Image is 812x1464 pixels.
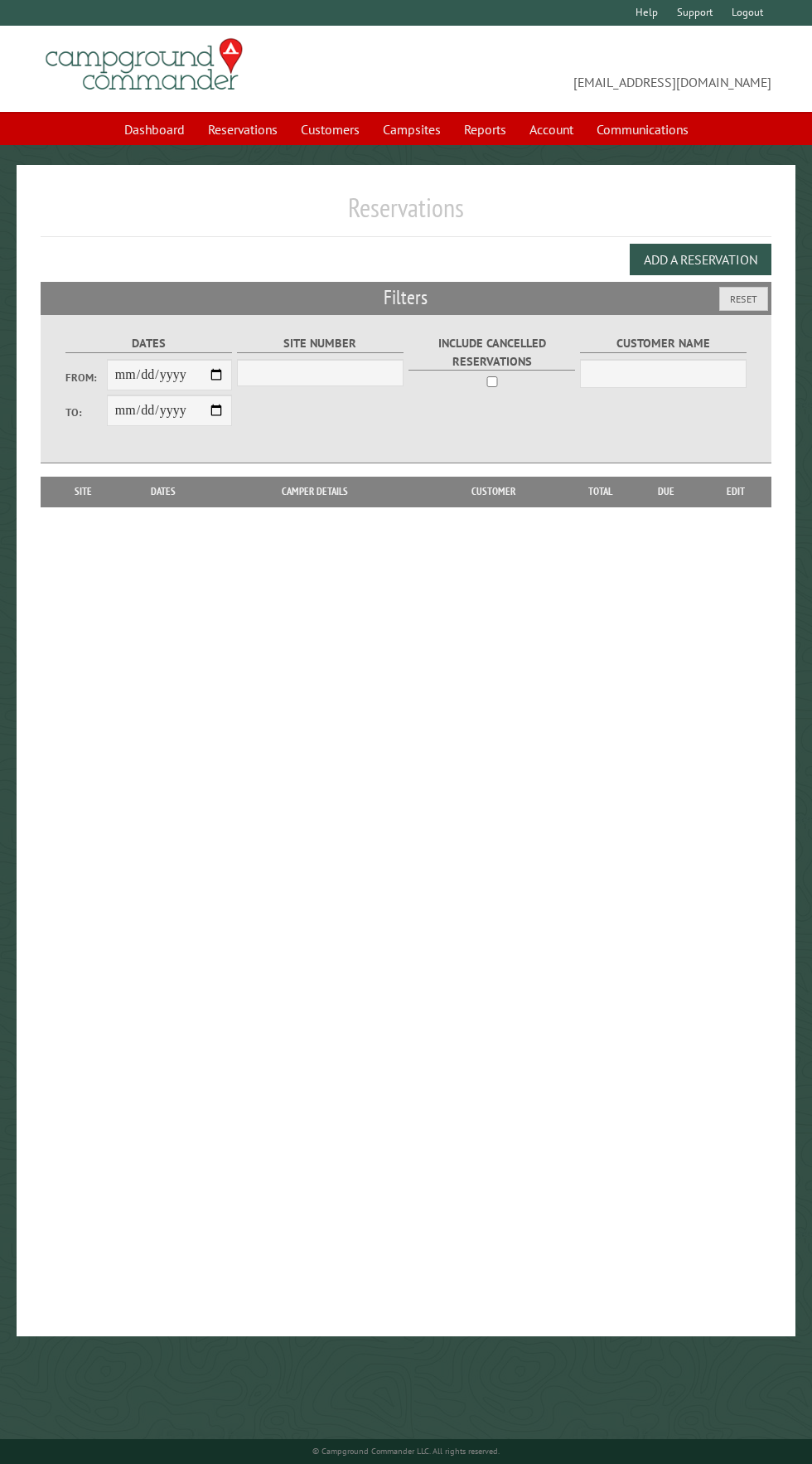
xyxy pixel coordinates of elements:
h1: Reservations [41,191,771,237]
a: Account [520,114,583,145]
label: Dates [65,334,232,353]
img: Campground Commander [41,32,248,97]
button: Add a Reservation [630,244,771,275]
a: Reservations [198,114,288,145]
th: Camper Details [209,477,420,507]
label: Site Number [237,334,404,353]
th: Customer [420,477,567,507]
button: Reset [719,287,768,311]
label: From: [65,370,107,385]
th: Total [567,477,633,507]
label: Include Cancelled Reservations [408,334,575,371]
label: Customer Name [580,334,747,353]
th: Site [49,477,118,507]
a: Customers [291,114,370,145]
a: Dashboard [114,114,195,145]
label: To: [65,405,107,420]
small: © Campground Commander LLC. All rights reserved. [312,1446,500,1457]
th: Edit [700,477,771,507]
a: Communications [587,114,698,145]
span: [EMAIL_ADDRESS][DOMAIN_NAME] [406,46,771,92]
th: Due [633,477,700,507]
a: Campsites [373,114,451,145]
th: Dates [118,477,209,507]
a: Reports [454,114,516,145]
h2: Filters [41,282,771,313]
